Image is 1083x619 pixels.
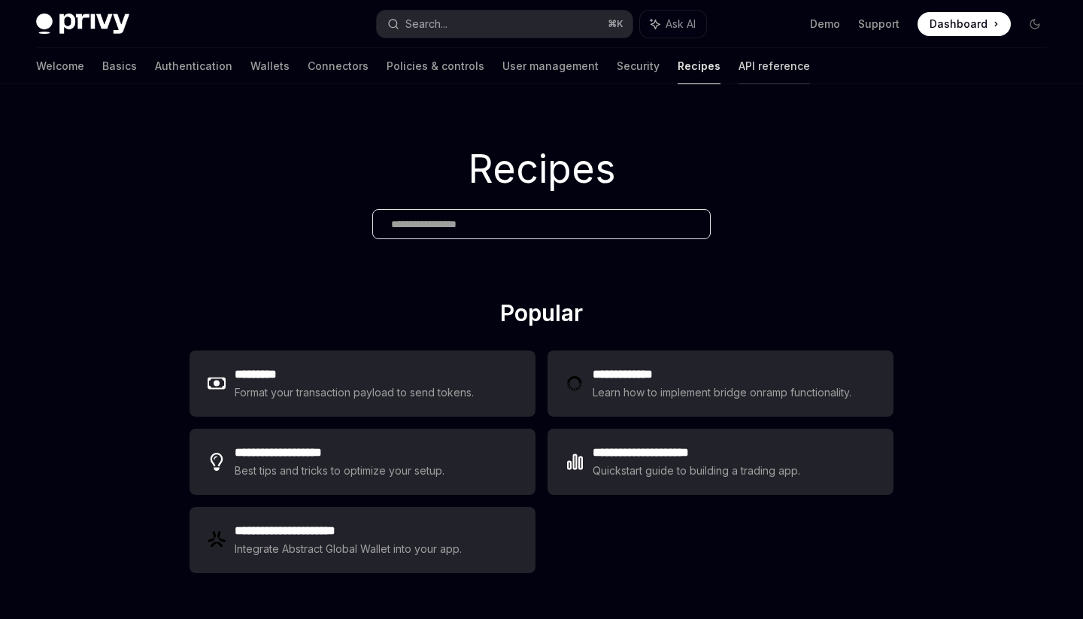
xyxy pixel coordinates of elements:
[640,11,706,38] button: Ask AI
[377,11,632,38] button: Search...⌘K
[930,17,987,32] span: Dashboard
[739,48,810,84] a: API reference
[235,384,475,402] div: Format your transaction payload to send tokens.
[250,48,290,84] a: Wallets
[617,48,660,84] a: Security
[387,48,484,84] a: Policies & controls
[36,48,84,84] a: Welcome
[918,12,1011,36] a: Dashboard
[235,462,447,480] div: Best tips and tricks to optimize your setup.
[235,540,463,558] div: Integrate Abstract Global Wallet into your app.
[678,48,720,84] a: Recipes
[190,350,535,417] a: **** ****Format your transaction payload to send tokens.
[155,48,232,84] a: Authentication
[593,462,801,480] div: Quickstart guide to building a trading app.
[1023,12,1047,36] button: Toggle dark mode
[405,15,447,33] div: Search...
[548,350,893,417] a: **** **** ***Learn how to implement bridge onramp functionality.
[810,17,840,32] a: Demo
[36,14,129,35] img: dark logo
[608,18,623,30] span: ⌘ K
[502,48,599,84] a: User management
[308,48,369,84] a: Connectors
[666,17,696,32] span: Ask AI
[102,48,137,84] a: Basics
[190,299,893,332] h2: Popular
[858,17,899,32] a: Support
[593,384,856,402] div: Learn how to implement bridge onramp functionality.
